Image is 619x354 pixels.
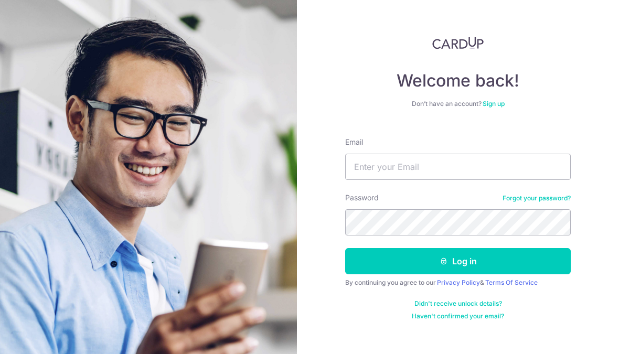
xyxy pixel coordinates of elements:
[412,312,504,320] a: Haven't confirmed your email?
[432,37,484,49] img: CardUp Logo
[345,248,571,274] button: Log in
[345,154,571,180] input: Enter your Email
[345,278,571,287] div: By continuing you agree to our &
[345,192,379,203] label: Password
[503,194,571,202] a: Forgot your password?
[414,299,502,308] a: Didn't receive unlock details?
[437,278,480,286] a: Privacy Policy
[345,137,363,147] label: Email
[483,100,505,108] a: Sign up
[345,70,571,91] h4: Welcome back!
[485,278,538,286] a: Terms Of Service
[345,100,571,108] div: Don’t have an account?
